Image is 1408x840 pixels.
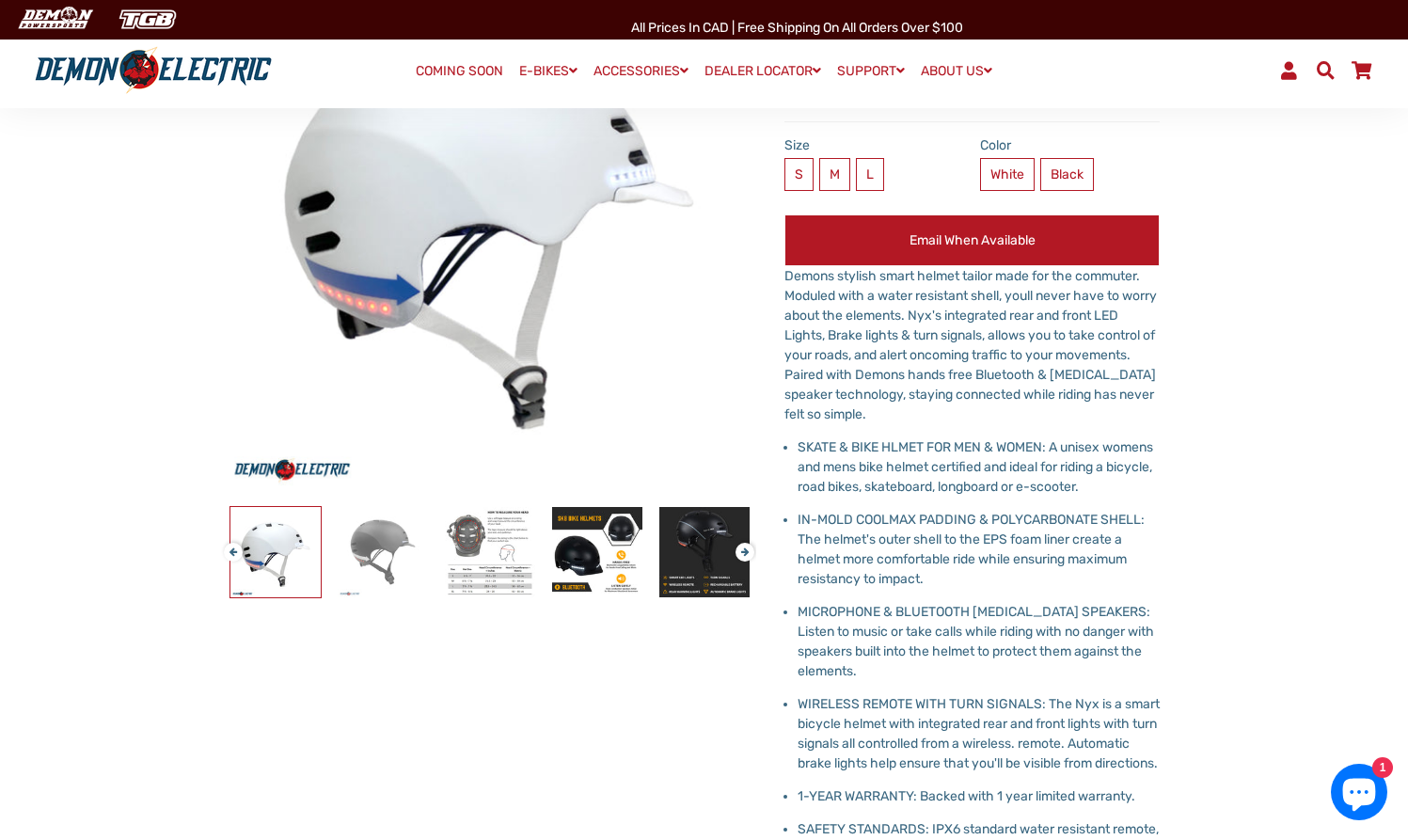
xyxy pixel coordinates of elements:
[914,57,999,85] a: ABOUT US
[798,604,1154,679] span: MICROPHONE & BLUETOOTH [MEDICAL_DATA] SPEAKERS: Listen to music or take calls while riding with n...
[798,696,1160,771] span: WIRELESS REMOTE WITH TURN SIGNALS: The Nyx is a smart bicycle helmet with integrated rear and fro...
[784,268,1157,422] span: Demons stylish smart helmet tailor made for the commuter. Moduled with a water resistant shell, y...
[784,135,965,155] label: Size
[980,158,1035,191] label: White
[798,439,1153,495] span: SKATE & BIKE HLMET FOR MEN & WOMEN: A unisex womens and mens bike helmet certified and ideal for ...
[109,4,186,35] img: TGB Canada
[980,135,1161,155] label: Color
[409,58,510,85] a: COMING SOON
[798,512,1145,587] span: IN-MOLD COOLMAX PADDING & POLYCARBONATE SHELL: The helmet's outer shell to the EPS foam liner cre...
[445,507,535,597] img: Demon Electric Nyx Smart Bicycle Helmet - Demon Electric
[784,214,1160,266] button: Email when available
[736,533,747,555] button: Next
[784,158,814,191] label: S
[28,46,278,95] img: Demon Electric logo
[552,507,642,597] img: Demon Electric Nyx Smart Bicycle Helmet - Demon Electric
[659,507,750,597] img: Demon Electric Nyx Smart Bicycle Helmet - Demon Electric
[1040,158,1094,191] label: Black
[1325,764,1393,825] inbox-online-store-chat: Shopify online store chat
[338,507,428,597] img: Demon Electric Nyx Smart Bicycle Helmet - Demon Electric
[631,20,963,36] span: All Prices in CAD | Free shipping on all orders over $100
[224,533,235,555] button: Previous
[9,4,100,35] img: Demon Electric
[856,158,884,191] label: L
[819,158,850,191] label: M
[831,57,911,85] a: SUPPORT
[698,57,828,85] a: DEALER LOCATOR
[587,57,695,85] a: ACCESSORIES
[798,788,1135,804] span: 1-YEAR WARRANTY: Backed with 1 year limited warranty.
[513,57,584,85] a: E-BIKES
[230,507,321,597] img: Demon Electric Nyx Smart Bicycle Helmet - Demon Electric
